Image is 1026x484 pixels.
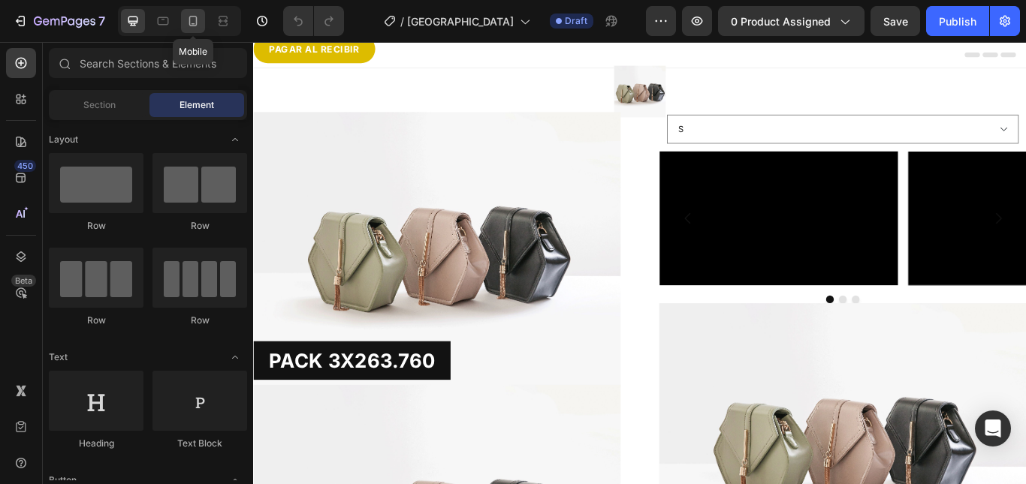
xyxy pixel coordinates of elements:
[49,219,143,233] div: Row
[939,14,976,29] div: Publish
[473,128,751,284] video: Video
[223,345,247,369] span: Toggle open
[14,160,36,172] div: 450
[49,350,68,364] span: Text
[152,437,247,450] div: Text Block
[6,6,112,36] button: 7
[83,98,116,112] span: Section
[883,15,908,28] span: Save
[283,6,344,36] div: Undo/Redo
[49,48,247,78] input: Search Sections & Elements
[975,410,1011,446] div: Open Intercom Messenger
[152,314,247,327] div: Row
[98,12,105,30] p: 7
[49,133,78,146] span: Layout
[407,14,514,29] span: [GEOGRAPHIC_DATA]
[152,219,247,233] div: Row
[11,275,36,287] div: Beta
[180,98,214,112] span: Element
[223,128,247,152] span: Toggle open
[482,58,532,79] legend: TALLAS
[926,6,989,36] button: Publish
[847,185,889,227] button: Carousel Next Arrow
[718,6,865,36] button: 0 product assigned
[731,14,831,29] span: 0 product assigned
[400,14,404,29] span: /
[565,14,587,28] span: Draft
[871,6,920,36] button: Save
[253,42,1026,484] iframe: Design area
[683,296,692,305] button: Dot
[49,437,143,450] div: Heading
[485,185,527,227] button: Carousel Back Arrow
[668,296,677,305] button: Dot
[698,296,707,305] button: Dot
[49,314,143,327] div: Row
